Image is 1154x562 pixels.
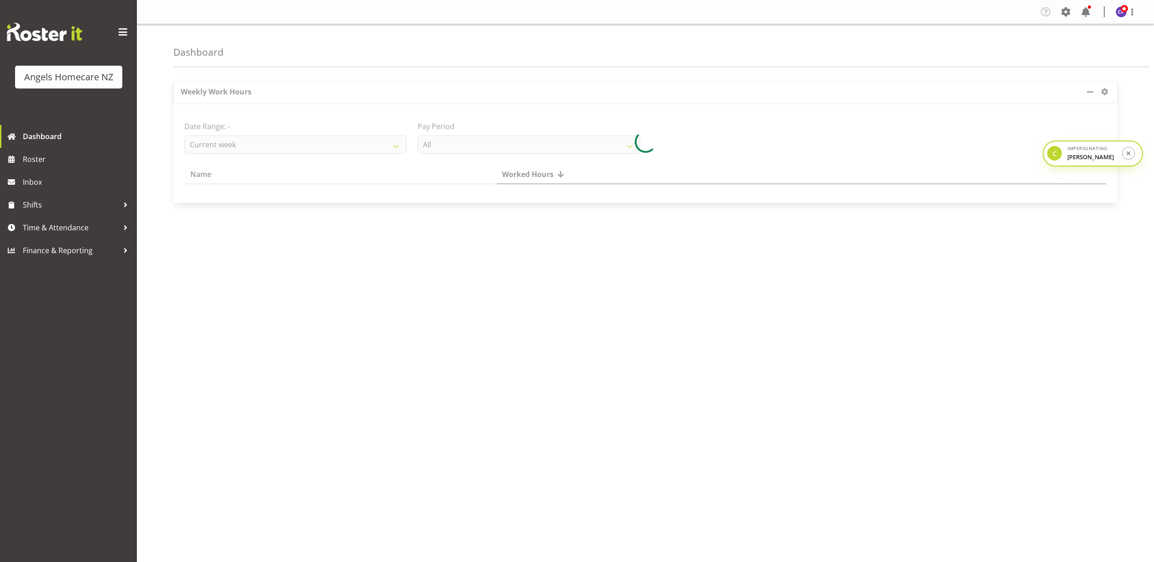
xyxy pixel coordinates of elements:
h4: Dashboard [173,47,224,57]
img: connie-paul11936.jpg [1116,6,1127,17]
span: Dashboard [23,130,132,143]
span: Inbox [23,175,132,189]
span: Shifts [23,198,119,212]
span: Roster [23,152,132,166]
img: Rosterit website logo [7,23,82,41]
span: Finance & Reporting [23,244,119,257]
button: Stop impersonation [1122,147,1135,160]
span: Time & Attendance [23,221,119,234]
div: Angels Homecare NZ [24,70,113,84]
